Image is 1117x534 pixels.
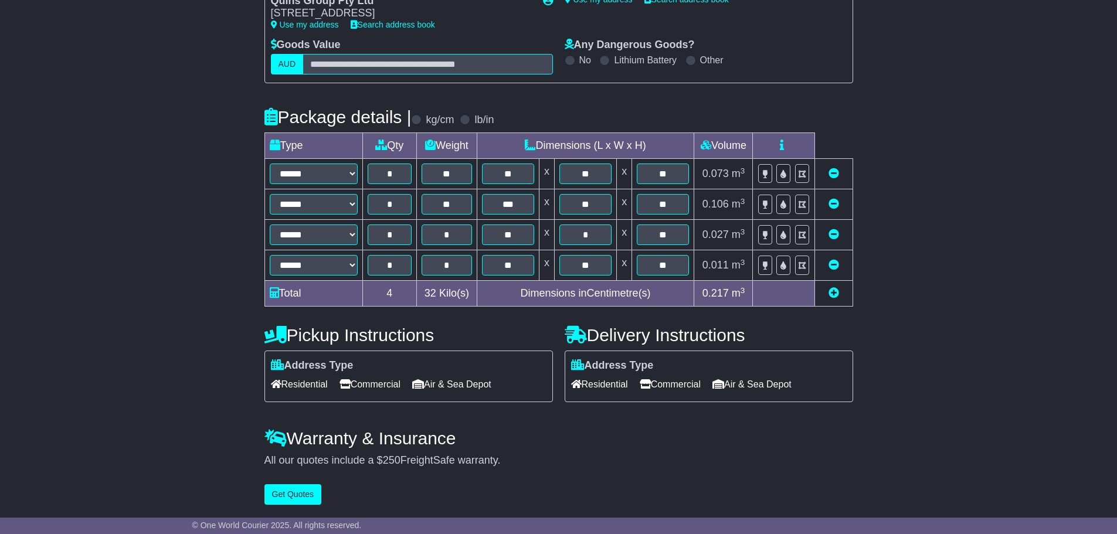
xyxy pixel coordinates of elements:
[741,166,745,175] sup: 3
[829,259,839,271] a: Remove this item
[565,325,853,345] h4: Delivery Instructions
[271,39,341,52] label: Goods Value
[617,159,632,189] td: x
[264,428,853,448] h4: Warranty & Insurance
[264,133,362,159] td: Type
[614,55,677,66] label: Lithium Battery
[732,198,745,210] span: m
[539,250,554,281] td: x
[829,198,839,210] a: Remove this item
[702,229,729,240] span: 0.027
[702,287,729,299] span: 0.217
[732,259,745,271] span: m
[571,375,628,393] span: Residential
[339,375,400,393] span: Commercial
[571,359,654,372] label: Address Type
[477,281,694,307] td: Dimensions in Centimetre(s)
[264,484,322,505] button: Get Quotes
[417,133,477,159] td: Weight
[271,375,328,393] span: Residential
[702,259,729,271] span: 0.011
[362,133,417,159] td: Qty
[712,375,792,393] span: Air & Sea Depot
[271,7,531,20] div: [STREET_ADDRESS]
[264,281,362,307] td: Total
[351,20,435,29] a: Search address book
[700,55,724,66] label: Other
[271,20,339,29] a: Use my address
[539,220,554,250] td: x
[829,287,839,299] a: Add new item
[741,227,745,236] sup: 3
[702,198,729,210] span: 0.106
[417,281,477,307] td: Kilo(s)
[264,107,412,127] h4: Package details |
[732,287,745,299] span: m
[617,250,632,281] td: x
[829,168,839,179] a: Remove this item
[741,258,745,267] sup: 3
[362,281,417,307] td: 4
[565,39,695,52] label: Any Dangerous Goods?
[640,375,701,393] span: Commercial
[264,325,553,345] h4: Pickup Instructions
[271,54,304,74] label: AUD
[539,159,554,189] td: x
[474,114,494,127] label: lb/in
[741,286,745,295] sup: 3
[702,168,729,179] span: 0.073
[383,454,400,466] span: 250
[741,197,745,206] sup: 3
[579,55,591,66] label: No
[617,220,632,250] td: x
[539,189,554,220] td: x
[425,287,436,299] span: 32
[477,133,694,159] td: Dimensions (L x W x H)
[617,189,632,220] td: x
[829,229,839,240] a: Remove this item
[264,454,853,467] div: All our quotes include a $ FreightSafe warranty.
[412,375,491,393] span: Air & Sea Depot
[694,133,753,159] td: Volume
[271,359,354,372] label: Address Type
[732,168,745,179] span: m
[192,521,362,530] span: © One World Courier 2025. All rights reserved.
[732,229,745,240] span: m
[426,114,454,127] label: kg/cm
